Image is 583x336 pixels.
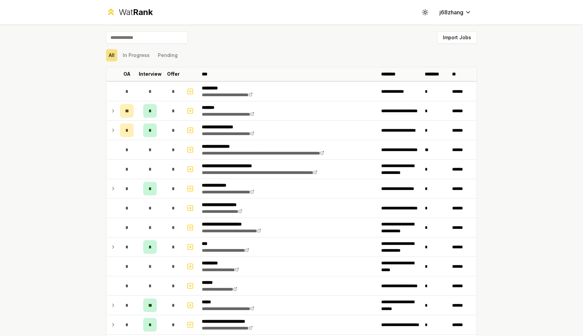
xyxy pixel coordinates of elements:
[133,7,153,17] span: Rank
[167,71,180,77] p: Offer
[439,8,463,16] span: j68zhang
[106,49,117,61] button: All
[155,49,180,61] button: Pending
[437,31,477,44] button: Import Jobs
[119,7,153,18] div: Wat
[120,49,152,61] button: In Progress
[139,71,162,77] p: Interview
[123,71,131,77] p: OA
[106,7,153,18] a: WatRank
[434,6,477,18] button: j68zhang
